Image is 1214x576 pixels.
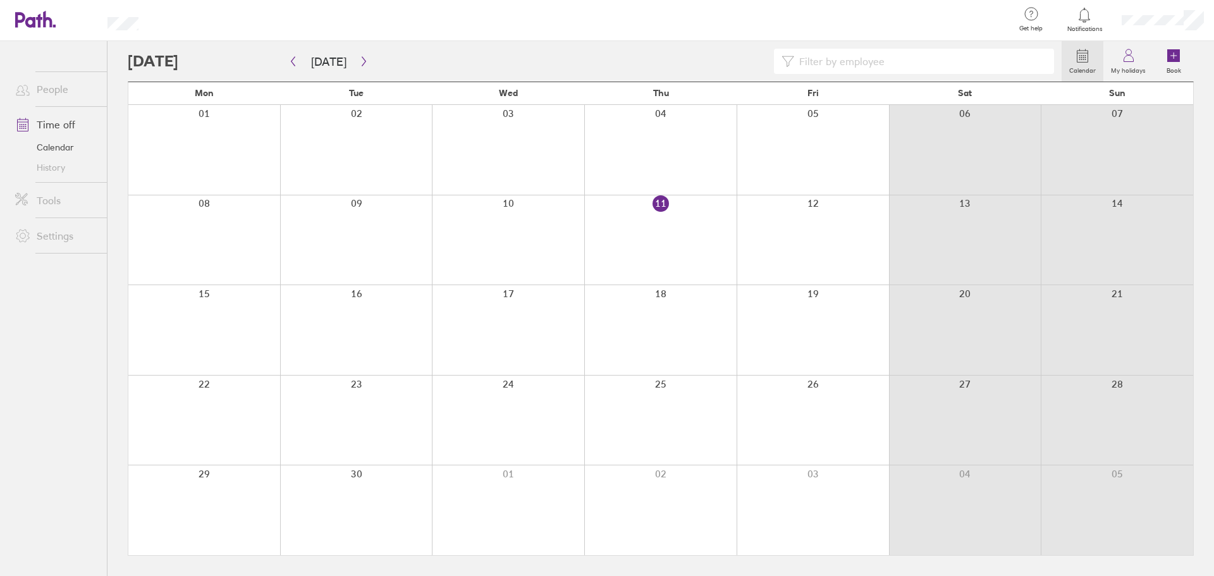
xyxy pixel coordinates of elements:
a: Book [1153,41,1194,82]
a: Tools [5,188,107,213]
button: [DATE] [301,51,357,72]
a: Time off [5,112,107,137]
span: Thu [653,88,669,98]
a: Notifications [1064,6,1105,33]
a: My holidays [1103,41,1153,82]
a: Calendar [5,137,107,157]
span: Tue [349,88,364,98]
span: Wed [499,88,518,98]
span: Notifications [1064,25,1105,33]
span: Get help [1010,25,1052,32]
label: Calendar [1062,63,1103,75]
label: My holidays [1103,63,1153,75]
a: Settings [5,223,107,248]
span: Sun [1109,88,1125,98]
span: Fri [807,88,819,98]
a: History [5,157,107,178]
a: People [5,77,107,102]
a: Calendar [1062,41,1103,82]
label: Book [1159,63,1189,75]
input: Filter by employee [794,49,1046,73]
span: Mon [195,88,214,98]
span: Sat [958,88,972,98]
